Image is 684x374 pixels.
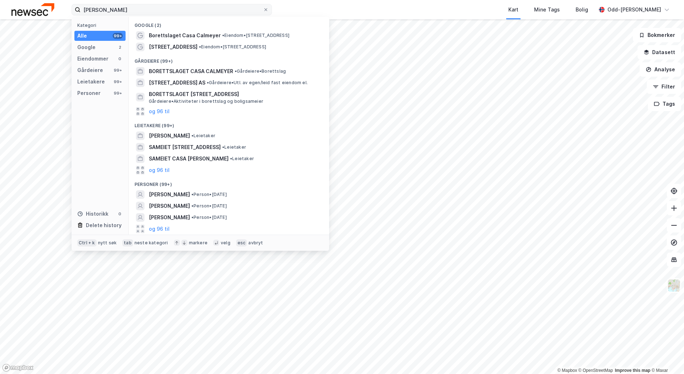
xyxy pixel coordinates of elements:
[77,43,96,52] div: Google
[248,240,263,246] div: avbryt
[149,107,170,116] button: og 96 til
[149,43,197,51] span: [STREET_ADDRESS]
[149,78,205,87] span: [STREET_ADDRESS] AS
[149,31,221,40] span: Borettslaget Casa Calmeyer
[149,99,263,104] span: Gårdeiere • Aktiviteter i borettslag og boligsameier
[149,166,170,174] button: og 96 til
[117,44,123,50] div: 2
[648,340,684,374] div: Kontrollprogram for chat
[135,240,168,246] div: neste kategori
[191,203,227,209] span: Person • [DATE]
[191,133,215,139] span: Leietaker
[615,368,650,373] a: Improve this map
[149,67,233,76] span: BORETTSLAGET CASA CALMEYER
[667,279,681,292] img: Z
[222,144,224,150] span: •
[149,154,229,163] span: SAMEIET CASA [PERSON_NAME]
[235,68,237,74] span: •
[149,131,190,140] span: [PERSON_NAME]
[77,239,97,246] div: Ctrl + k
[149,90,321,99] span: BORETTSLAGET [STREET_ADDRESS]
[640,62,681,77] button: Analyse
[117,211,123,217] div: 0
[637,45,681,59] button: Datasett
[508,5,518,14] div: Kart
[122,239,133,246] div: tab
[11,3,54,16] img: newsec-logo.f6e21ccffca1b3a03d2d.png
[222,33,289,38] span: Eiendom • [STREET_ADDRESS]
[222,33,224,38] span: •
[648,340,684,374] iframe: Chat Widget
[199,44,201,49] span: •
[113,33,123,39] div: 99+
[77,32,87,40] div: Alle
[191,133,194,138] span: •
[80,4,263,15] input: Søk på adresse, matrikkel, gårdeiere, leietakere eller personer
[189,240,207,246] div: markere
[647,80,681,94] button: Filter
[222,144,246,150] span: Leietaker
[199,44,266,50] span: Eiendom • [STREET_ADDRESS]
[230,156,254,162] span: Leietaker
[235,68,286,74] span: Gårdeiere • Borettslag
[113,90,123,96] div: 99+
[191,192,194,197] span: •
[191,192,227,197] span: Person • [DATE]
[149,190,190,199] span: [PERSON_NAME]
[534,5,560,14] div: Mine Tags
[77,77,105,86] div: Leietakere
[129,176,329,189] div: Personer (99+)
[191,215,194,220] span: •
[77,210,108,218] div: Historikk
[86,221,122,230] div: Delete history
[633,28,681,42] button: Bokmerker
[129,117,329,130] div: Leietakere (99+)
[648,97,681,111] button: Tags
[191,203,194,208] span: •
[117,56,123,62] div: 0
[236,239,247,246] div: esc
[149,202,190,210] span: [PERSON_NAME]
[221,240,230,246] div: velg
[113,67,123,73] div: 99+
[77,54,108,63] div: Eiendommer
[129,53,329,66] div: Gårdeiere (99+)
[2,364,34,372] a: Mapbox homepage
[149,213,190,222] span: [PERSON_NAME]
[207,80,308,86] span: Gårdeiere • Utl. av egen/leid fast eiendom el.
[98,240,117,246] div: nytt søk
[77,89,101,97] div: Personer
[113,79,123,85] div: 99+
[578,368,613,373] a: OpenStreetMap
[191,215,227,220] span: Person • [DATE]
[129,17,329,30] div: Google (2)
[77,23,126,28] div: Kategori
[607,5,661,14] div: Odd-[PERSON_NAME]
[149,143,221,152] span: SAMEIET [STREET_ADDRESS]
[557,368,577,373] a: Mapbox
[576,5,588,14] div: Bolig
[207,80,209,85] span: •
[149,225,170,233] button: og 96 til
[77,66,103,75] div: Gårdeiere
[230,156,232,161] span: •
